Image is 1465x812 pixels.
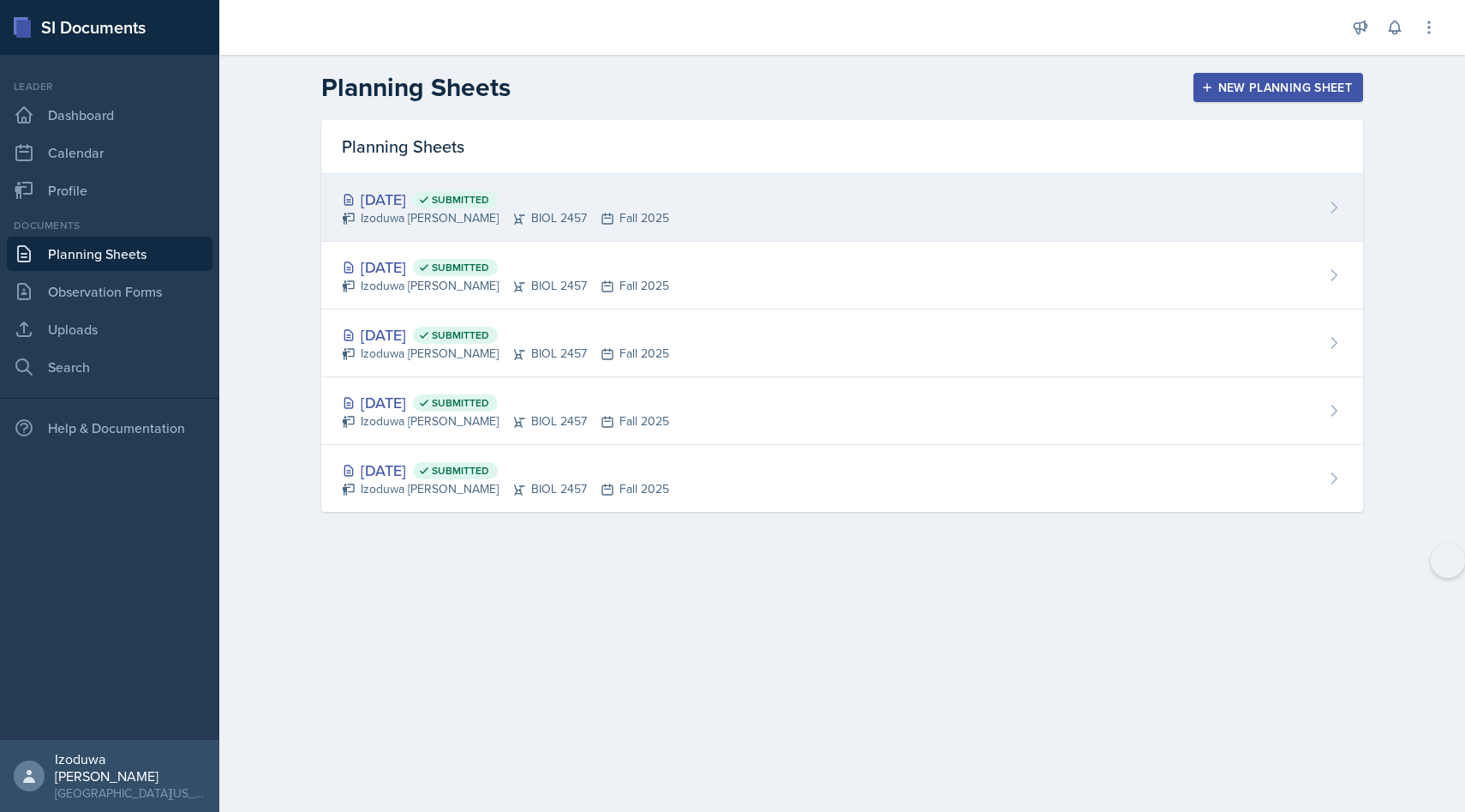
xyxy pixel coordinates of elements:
div: Izoduwa [PERSON_NAME] BIOL 2457 Fall 2025 [342,209,669,227]
a: [DATE] Submitted Izoduwa [PERSON_NAME]BIOL 2457Fall 2025 [321,310,1363,377]
a: Profile [7,173,212,208]
div: Izoduwa [PERSON_NAME] BIOL 2457 Fall 2025 [342,277,669,295]
a: Dashboard [7,98,212,132]
span: Submitted [432,193,489,207]
h2: Planning Sheets [321,72,511,103]
div: Izoduwa [PERSON_NAME] BIOL 2457 Fall 2025 [342,345,669,363]
div: Leader [7,79,212,94]
span: Submitted [432,328,489,342]
a: [DATE] Submitted Izoduwa [PERSON_NAME]BIOL 2457Fall 2025 [321,445,1363,512]
div: [DATE] [342,256,669,279]
span: Submitted [432,396,489,410]
a: Calendar [7,135,212,170]
button: New Planning Sheet [1193,73,1363,102]
div: [DATE] [342,391,669,414]
span: Submitted [432,464,489,478]
a: Uploads [7,312,212,346]
div: New Planning Sheet [1205,81,1352,94]
div: Planning Sheets [321,120,1363,174]
div: Help & Documentation [7,411,212,445]
a: Planning Sheets [7,237,212,271]
div: Izoduwa [PERSON_NAME] BIOL 2457 Fall 2025 [342,480,669,498]
div: [GEOGRAPHIC_DATA][US_STATE] [55,785,206,802]
div: [DATE] [342,323,669,346]
div: Izoduwa [PERSON_NAME] [55,750,206,785]
a: [DATE] Submitted Izoduwa [PERSON_NAME]BIOL 2457Fall 2025 [321,242,1363,310]
a: [DATE] Submitted Izoduwa [PERSON_NAME]BIOL 2457Fall 2025 [321,377,1363,445]
a: Observation Forms [7,274,212,309]
div: Izoduwa [PERSON_NAME] BIOL 2457 Fall 2025 [342,412,669,430]
div: [DATE] [342,459,669,482]
div: Documents [7,218,212,233]
a: [DATE] Submitted Izoduwa [PERSON_NAME]BIOL 2457Fall 2025 [321,174,1363,242]
div: [DATE] [342,188,669,211]
span: Submitted [432,261,489,274]
a: Search [7,350,212,384]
